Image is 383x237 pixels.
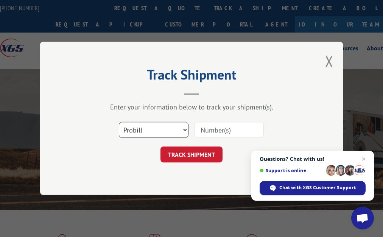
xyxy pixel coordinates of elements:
[78,103,305,112] div: Enter your information below to track your shipment(s).
[260,181,366,195] span: Chat with XGS Customer Support
[260,156,366,162] span: Questions? Chat with us!
[351,207,374,229] a: Open chat
[78,69,305,84] h2: Track Shipment
[160,147,223,163] button: TRACK SHIPMENT
[279,184,356,191] span: Chat with XGS Customer Support
[194,122,264,138] input: Number(s)
[260,168,323,173] span: Support is online
[325,51,333,71] button: Close modal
